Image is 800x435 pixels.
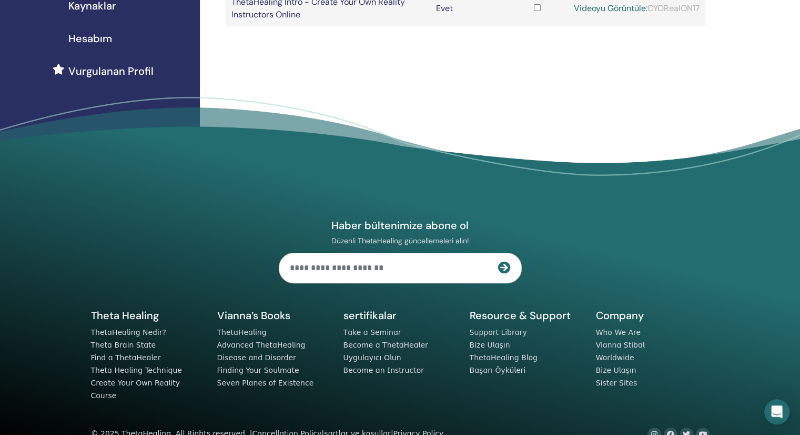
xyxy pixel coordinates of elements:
[596,366,636,374] a: Bize Ulaşın
[217,366,299,374] a: Finding Your Soulmate
[343,341,428,349] a: Become a ThetaHealer
[470,309,583,322] h5: Resource & Support
[91,379,180,400] a: Create Your Own Reality Course
[91,366,182,374] a: Theta Healing Technique
[596,309,710,322] h5: Company
[217,353,296,362] a: Disease and Disorder
[91,309,205,322] h5: Theta Healing
[470,366,526,374] a: Başarı Öyküleri
[343,366,424,374] a: Become an Instructor
[91,341,156,349] a: Theta Brain State
[470,328,527,337] a: Support Library
[217,341,306,349] a: Advanced ThetaHealing
[91,328,166,337] a: ThetaHealing Nedir?
[596,328,641,337] a: Who We Are
[217,328,267,337] a: ThetaHealing
[343,353,401,362] a: Uygulayıcı Olun
[470,353,538,362] a: ThetaHealing Blog
[217,309,331,322] h5: Vianna’s Books
[91,353,161,362] a: Find a ThetaHealer
[596,379,637,387] a: Sister Sites
[470,341,510,349] a: Bize Ulaşın
[279,219,522,232] h4: Haber bültenimize abone ol
[574,3,647,14] a: Videoyu Görüntüle:
[217,379,314,387] a: Seven Planes of Existence
[574,2,700,15] div: CYORealON17
[596,341,645,349] a: Vianna Stibal
[343,328,401,337] a: Take a Seminar
[764,399,789,424] div: Open Intercom Messenger
[343,309,457,322] h5: sertifikalar
[596,353,634,362] a: Worldwide
[279,236,522,245] p: Düzenli ThetaHealing güncellemeleri alın!
[68,63,154,79] span: Vurgulanan Profil
[68,31,112,46] span: Hesabım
